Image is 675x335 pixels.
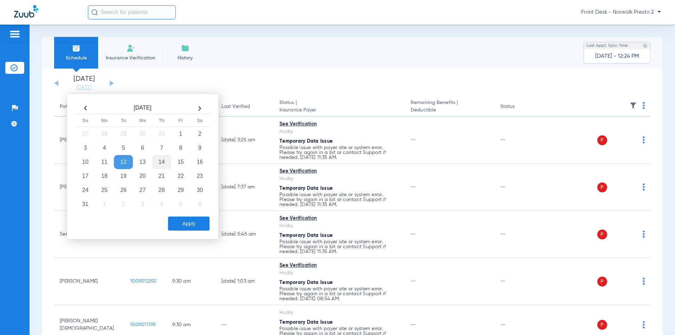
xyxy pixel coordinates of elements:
span: Deductible [411,107,489,114]
input: Search for patients [88,5,176,19]
img: group-dot-blue.svg [643,321,645,328]
img: filter.svg [630,102,637,109]
div: Last Verified [221,103,250,110]
span: P [597,320,607,330]
div: See Verification [279,215,399,222]
img: History [181,44,189,52]
th: Status [495,97,542,117]
span: -- [411,185,416,189]
div: See Verification [279,121,399,128]
div: Husky [279,309,399,316]
span: 1009011795 [130,322,156,327]
span: Temporary Data Issue [279,139,333,144]
img: Search Icon [91,9,98,15]
img: Schedule [72,44,81,52]
td: [DATE] 7:37 AM [216,164,274,211]
a: [DATE] [63,84,105,91]
span: Temporary Data Issue [279,280,333,285]
span: History [168,54,202,62]
td: [DATE] 1:03 AM [216,258,274,305]
td: -- [495,164,542,211]
div: Patient Name [60,103,119,110]
span: Front Desk - Norwalk Presto 2 [581,9,661,16]
td: [DATE] 3:25 AM [216,117,274,164]
span: Schedule [59,54,93,62]
td: -- [495,258,542,305]
img: hamburger-icon [9,30,20,38]
span: -- [411,322,416,327]
span: Insurance Verification [103,54,158,62]
p: Possible issue with payer site or system error. Please try again in a bit or contact Support if n... [279,239,399,254]
div: See Verification [279,262,399,269]
img: group-dot-blue.svg [643,136,645,143]
p: Possible issue with payer site or system error. Please try again in a bit or contact Support if n... [279,192,399,207]
span: Temporary Data Issue [279,186,333,191]
div: Last Verified [221,103,268,110]
li: [DATE] [63,76,105,91]
th: [DATE] [95,103,190,114]
span: -- [411,279,416,284]
span: -- [411,137,416,142]
td: [DATE] 5:45 AM [216,211,274,258]
p: Possible issue with payer site or system error. Please try again in a bit or contact Support if n... [279,145,399,160]
th: Status | [274,97,405,117]
td: 9:30 AM [167,258,216,305]
span: P [597,230,607,239]
th: Remaining Benefits | [405,97,494,117]
img: Manual Insurance Verification [127,44,135,52]
button: Apply [168,217,210,231]
p: Possible issue with payer site or system error. Please try again in a bit or contact Support if n... [279,286,399,301]
td: [PERSON_NAME] [54,258,124,305]
span: P [597,182,607,192]
img: group-dot-blue.svg [643,231,645,238]
div: Husky [279,128,399,135]
span: Last Appt. Sync Time: [586,42,629,49]
img: group-dot-blue.svg [643,278,645,285]
span: Insurance Payer [279,107,399,114]
td: -- [495,117,542,164]
img: Zuub Logo [14,5,38,18]
div: Husky [279,269,399,277]
span: -- [411,232,416,237]
span: P [597,135,607,145]
img: group-dot-blue.svg [643,183,645,191]
img: group-dot-blue.svg [643,102,645,109]
span: Temporary Data Issue [279,233,333,238]
div: Husky [279,222,399,230]
div: Patient Name [60,103,91,110]
img: last sync help info [643,43,648,48]
span: Temporary Data Issue [279,320,333,325]
span: P [597,277,607,286]
div: See Verification [279,168,399,175]
div: Husky [279,175,399,182]
span: 1009012292 [130,279,156,284]
td: -- [495,211,542,258]
span: [DATE] - 12:24 PM [595,53,639,60]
